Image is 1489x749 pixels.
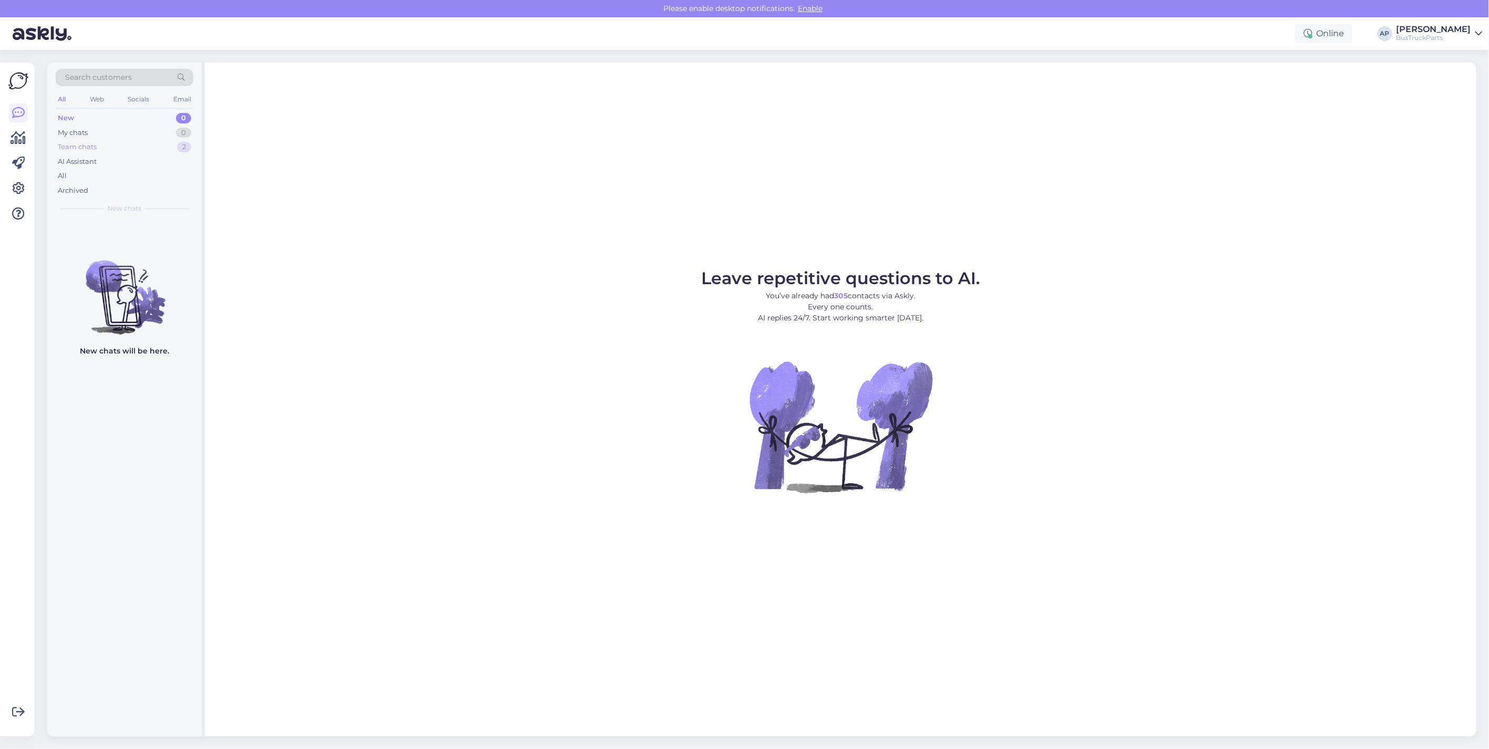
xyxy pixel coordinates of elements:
[1295,24,1352,43] div: Online
[58,128,88,138] div: My chats
[171,92,193,106] div: Email
[58,157,97,167] div: AI Assistant
[58,142,97,152] div: Team chats
[746,332,935,521] img: No Chat active
[176,113,191,123] div: 0
[47,242,202,336] img: No chats
[177,142,191,152] div: 2
[1397,25,1471,34] div: [PERSON_NAME]
[126,92,151,106] div: Socials
[834,291,848,300] b: 305
[8,71,28,91] img: Askly Logo
[1378,26,1392,41] div: AP
[701,268,980,288] span: Leave repetitive questions to AI.
[58,185,88,196] div: Archived
[108,204,141,213] span: New chats
[58,113,74,123] div: New
[1397,25,1483,42] a: [PERSON_NAME]BusTruckParts
[80,346,169,357] p: New chats will be here.
[795,4,826,13] span: Enable
[176,128,191,138] div: 0
[701,290,980,324] p: You’ve already had contacts via Askly. Every one counts. AI replies 24/7. Start working smarter [...
[88,92,106,106] div: Web
[58,171,67,181] div: All
[1397,34,1471,42] div: BusTruckParts
[65,72,132,83] span: Search customers
[56,92,68,106] div: All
